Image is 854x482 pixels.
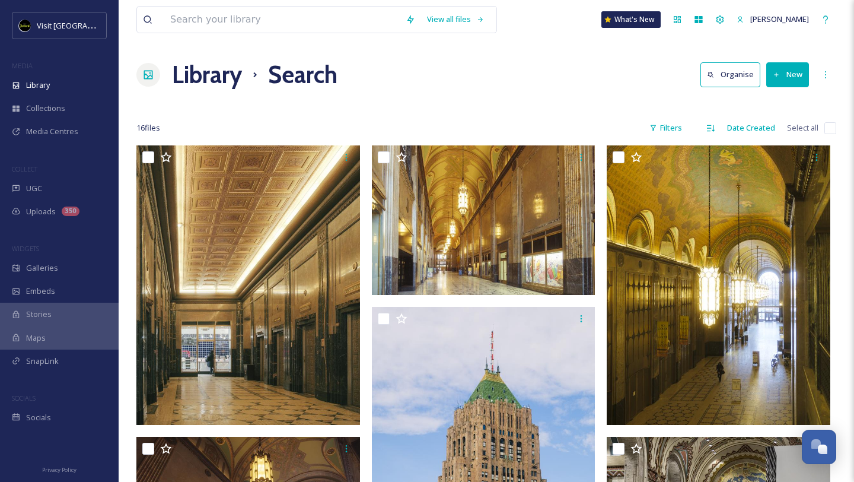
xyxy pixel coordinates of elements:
a: [PERSON_NAME] [731,8,815,31]
h1: Search [268,57,337,93]
button: Organise [700,62,760,87]
span: Collections [26,103,65,114]
span: Embeds [26,286,55,297]
img: ext_1739979240.237777_philipcarrel@gmail.com-Fisher Building Interior 4 (PC @philipcarrel).jpg [136,145,360,425]
span: Maps [26,332,46,344]
button: New [766,62,809,87]
span: Visit [GEOGRAPHIC_DATA] [37,20,129,31]
span: Privacy Policy [42,466,77,474]
span: [PERSON_NAME] [750,14,809,24]
span: Galleries [26,262,58,274]
div: Filters [643,116,688,139]
img: VISIT%20DETROIT%20LOGO%20-%20BLACK%20BACKGROUND.png [19,20,31,31]
img: ext_1739979239.597568_philipcarrel@gmail.com-Fisher Building Interior 3 (PC @philipcarrel).jpg [372,145,595,295]
span: 16 file s [136,122,160,134]
a: View all files [421,8,490,31]
span: UGC [26,183,42,194]
span: COLLECT [12,164,37,173]
div: Date Created [721,116,781,139]
span: Socials [26,412,51,423]
span: Library [26,80,50,91]
a: Organise [700,62,766,87]
span: Uploads [26,206,56,217]
span: Stories [26,309,52,320]
a: Library [172,57,242,93]
span: MEDIA [12,61,33,70]
img: ext_1739979239.588149_philipcarrel@gmail.com-Fisher Building Interior 2 (PC @philipcarrel).jpg [607,145,830,425]
button: Open Chat [802,430,836,464]
input: Search your library [164,7,400,33]
span: WIDGETS [12,244,39,253]
a: What's New [601,11,661,28]
span: SOCIALS [12,394,36,402]
span: SnapLink [26,356,59,367]
span: Select all [787,122,818,134]
span: Media Centres [26,126,78,137]
a: Privacy Policy [42,462,77,476]
div: 350 [62,207,79,216]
